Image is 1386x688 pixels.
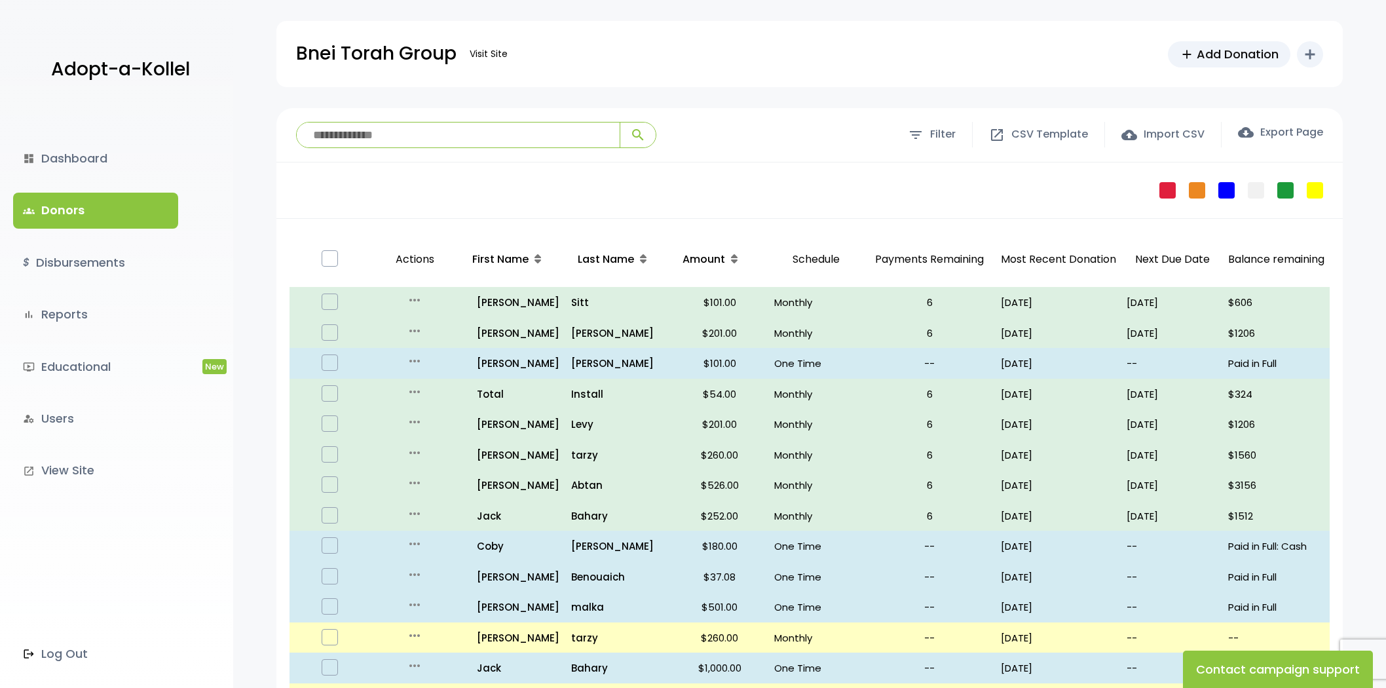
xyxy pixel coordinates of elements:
p: $260.00 [676,629,764,647]
p: $201.00 [676,324,764,342]
i: more_horiz [407,445,422,461]
p: Bnei Torah Group [296,37,457,70]
a: tarzy [571,629,665,647]
p: [DATE] [1127,385,1218,403]
p: $101.00 [676,294,764,311]
a: Levy [571,415,665,433]
a: groupsDonors [13,193,178,228]
span: New [202,359,227,374]
a: manage_accountsUsers [13,401,178,436]
p: -- [1228,629,1324,647]
a: Jack [467,659,561,677]
p: $1,000.00 [676,659,764,677]
a: Bahary [571,659,665,677]
a: [PERSON_NAME] [467,598,561,616]
i: more_horiz [407,506,422,522]
p: Monthly [774,507,858,525]
button: Contact campaign support [1183,651,1373,688]
a: [PERSON_NAME] [467,354,561,372]
p: Monthly [774,294,858,311]
a: [PERSON_NAME] [467,324,561,342]
p: [DATE] [1127,446,1218,464]
i: more_horiz [407,323,422,339]
i: more_horiz [407,414,422,430]
p: -- [869,537,990,555]
i: ondemand_video [23,361,35,373]
p: $260.00 [676,446,764,464]
i: $ [23,254,29,273]
a: bar_chartReports [13,297,178,332]
a: [PERSON_NAME] [467,294,561,311]
i: more_horiz [407,597,422,613]
p: [DATE] [1001,354,1116,372]
p: -- [1127,598,1218,616]
a: [PERSON_NAME] [467,629,561,647]
p: Paid in Full [1228,568,1324,586]
a: Sitt [571,294,665,311]
p: Total [467,385,561,403]
a: Adopt-a-Kollel [45,38,190,102]
p: $101.00 [676,354,764,372]
p: One Time [774,568,858,586]
p: Coby [467,537,561,555]
p: $1206 [1228,324,1324,342]
p: [PERSON_NAME] [571,354,665,372]
span: Last Name [578,252,634,267]
p: -- [869,568,990,586]
p: [DATE] [1001,598,1116,616]
p: [DATE] [1127,476,1218,494]
i: dashboard [23,153,35,164]
i: more_horiz [407,353,422,369]
a: Benouaich [571,568,665,586]
span: add [1180,47,1194,62]
p: [PERSON_NAME] [467,446,561,464]
i: more_horiz [407,628,422,643]
p: $324 [1228,385,1324,403]
p: Monthly [774,629,858,647]
p: Schedule [774,237,858,282]
p: [PERSON_NAME] [467,476,561,494]
p: -- [1127,568,1218,586]
p: 6 [869,446,990,464]
p: Balance remaining [1228,250,1324,269]
p: Monthly [774,415,858,433]
p: One Time [774,537,858,555]
p: One Time [774,354,858,372]
p: [DATE] [1001,446,1116,464]
button: add [1297,41,1323,67]
i: more_horiz [407,475,422,491]
p: [DATE] [1001,415,1116,433]
p: 6 [869,507,990,525]
p: $526.00 [676,476,764,494]
p: $252.00 [676,507,764,525]
a: [PERSON_NAME] [571,324,665,342]
p: Paid in Full [1228,354,1324,372]
i: more_horiz [407,567,422,583]
p: Paid in Full [1228,598,1324,616]
p: $201.00 [676,415,764,433]
p: $180.00 [676,537,764,555]
p: Payments Remaining [869,237,990,282]
p: $37.08 [676,568,764,586]
p: [DATE] [1127,294,1218,311]
button: search [620,123,656,147]
label: Export Page [1238,124,1323,140]
span: search [630,127,646,143]
p: [DATE] [1127,324,1218,342]
a: Install [571,385,665,403]
p: Next Due Date [1127,250,1218,269]
p: 6 [869,324,990,342]
i: manage_accounts [23,413,35,425]
p: 6 [869,415,990,433]
p: [DATE] [1001,537,1116,555]
a: tarzy [571,446,665,464]
span: Import CSV [1144,125,1205,144]
p: $3156 [1228,476,1324,494]
i: bar_chart [23,309,35,320]
p: [DATE] [1001,385,1116,403]
p: [DATE] [1001,568,1116,586]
